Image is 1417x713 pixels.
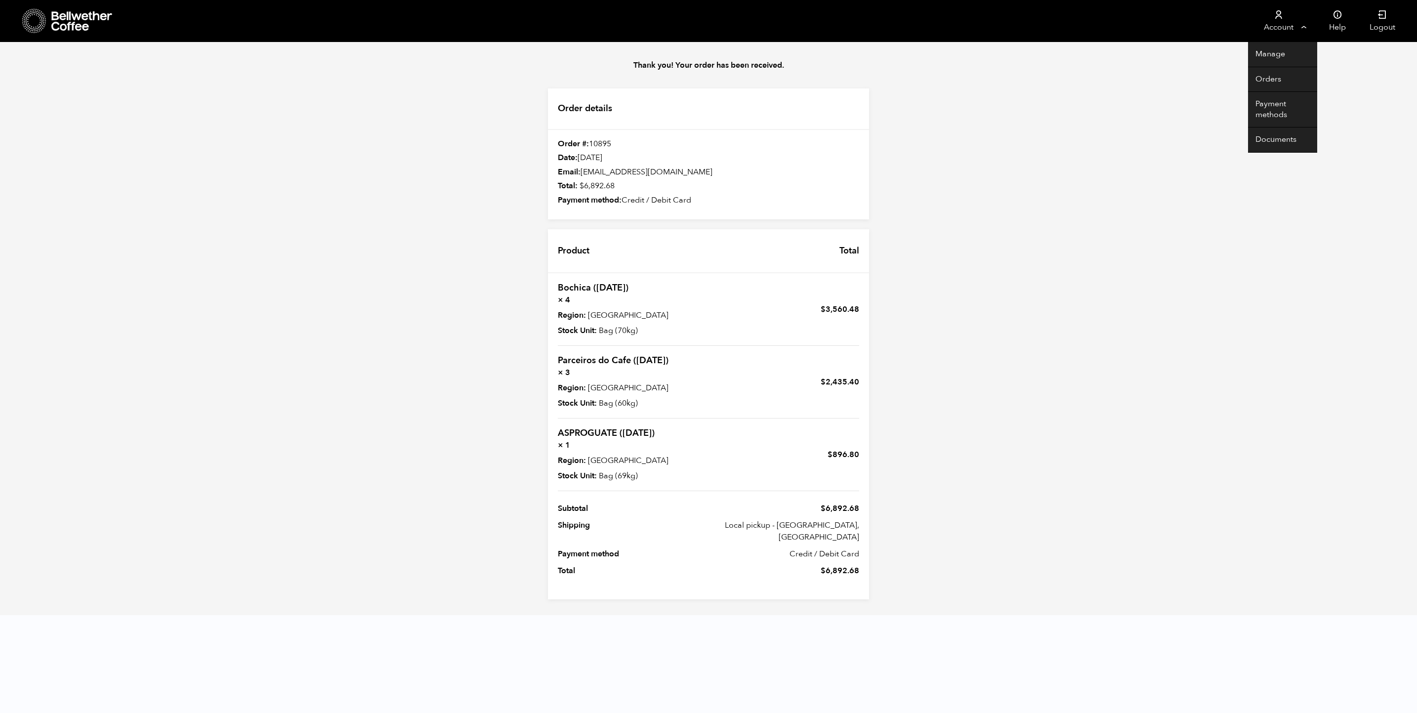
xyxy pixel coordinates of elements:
[580,180,615,191] bdi: 6,892.68
[1248,92,1317,127] a: Payment methods
[558,397,703,409] p: Bag (60kg)
[558,282,628,294] a: Bochica ([DATE])
[558,397,597,409] strong: Stock Unit:
[821,503,826,514] span: $
[708,545,859,562] td: Credit / Debit Card
[558,455,586,466] strong: Region:
[548,167,869,178] div: [EMAIL_ADDRESS][DOMAIN_NAME]
[830,229,869,272] th: Total
[821,503,859,514] span: 6,892.68
[558,167,581,177] strong: Email:
[548,139,869,150] div: 10895
[1248,42,1317,67] a: Manage
[558,382,703,394] p: [GEOGRAPHIC_DATA]
[548,88,869,130] h2: Order details
[558,470,703,482] p: Bag (69kg)
[1248,67,1317,92] a: Orders
[558,294,703,306] strong: × 4
[548,153,869,164] div: [DATE]
[821,565,826,576] span: $
[558,325,597,336] strong: Stock Unit:
[548,195,869,206] div: Credit / Debit Card
[1248,127,1317,153] a: Documents
[821,377,859,387] bdi: 2,435.40
[580,180,584,191] span: $
[558,325,703,336] p: Bag (70kg)
[821,304,826,315] span: $
[558,427,655,439] a: ASPROGUATE ([DATE])
[821,377,826,387] span: $
[708,517,859,545] td: Local pickup - [GEOGRAPHIC_DATA], [GEOGRAPHIC_DATA]
[558,439,703,451] strong: × 1
[558,545,708,562] th: Payment method
[558,309,703,321] p: [GEOGRAPHIC_DATA]
[538,59,879,71] p: Thank you! Your order has been received.
[558,180,578,191] strong: Total:
[558,382,586,394] strong: Region:
[558,152,578,163] strong: Date:
[828,449,833,460] span: $
[558,562,708,589] th: Total
[558,455,703,466] p: [GEOGRAPHIC_DATA]
[548,229,599,272] th: Product
[558,470,597,482] strong: Stock Unit:
[828,449,859,460] bdi: 896.80
[821,304,859,315] bdi: 3,560.48
[821,565,859,576] span: 6,892.68
[558,367,703,378] strong: × 3
[558,309,586,321] strong: Region:
[558,517,708,545] th: Shipping
[558,354,668,367] a: Parceiros do Cafe ([DATE])
[558,138,589,149] strong: Order #:
[558,500,708,517] th: Subtotal
[558,195,622,206] strong: Payment method:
